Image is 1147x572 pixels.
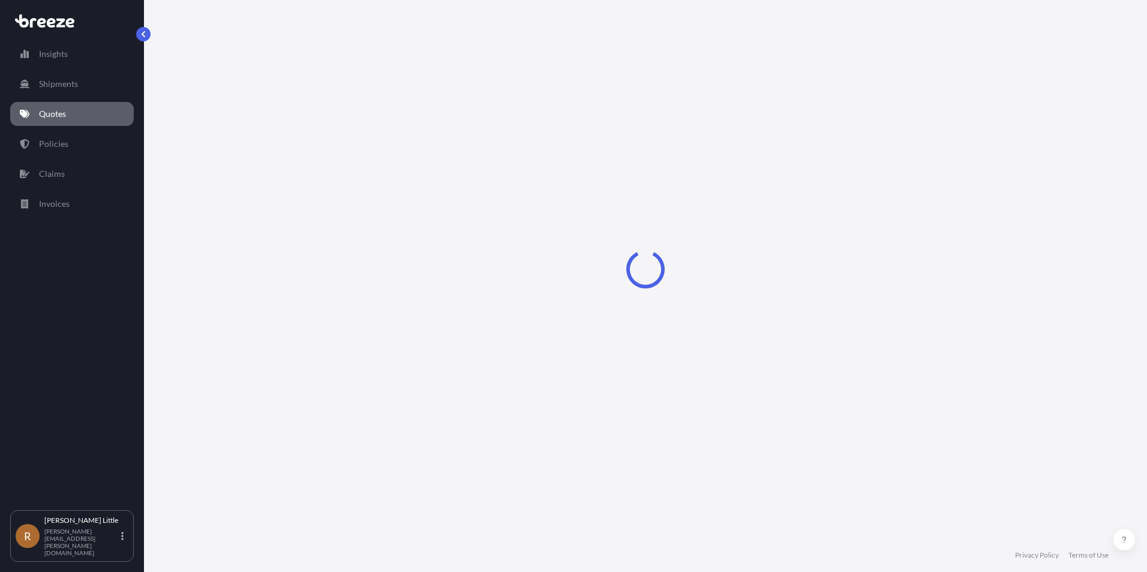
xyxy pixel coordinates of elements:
[44,528,119,556] p: [PERSON_NAME][EMAIL_ADDRESS][PERSON_NAME][DOMAIN_NAME]
[1068,550,1109,560] a: Terms of Use
[39,78,78,90] p: Shipments
[39,198,70,210] p: Invoices
[39,48,68,60] p: Insights
[10,162,134,186] a: Claims
[39,168,65,180] p: Claims
[39,138,68,150] p: Policies
[10,192,134,216] a: Invoices
[10,102,134,126] a: Quotes
[10,72,134,96] a: Shipments
[24,530,31,542] span: R
[1015,550,1059,560] a: Privacy Policy
[10,42,134,66] a: Insights
[39,108,66,120] p: Quotes
[44,516,119,525] p: [PERSON_NAME] Little
[10,132,134,156] a: Policies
